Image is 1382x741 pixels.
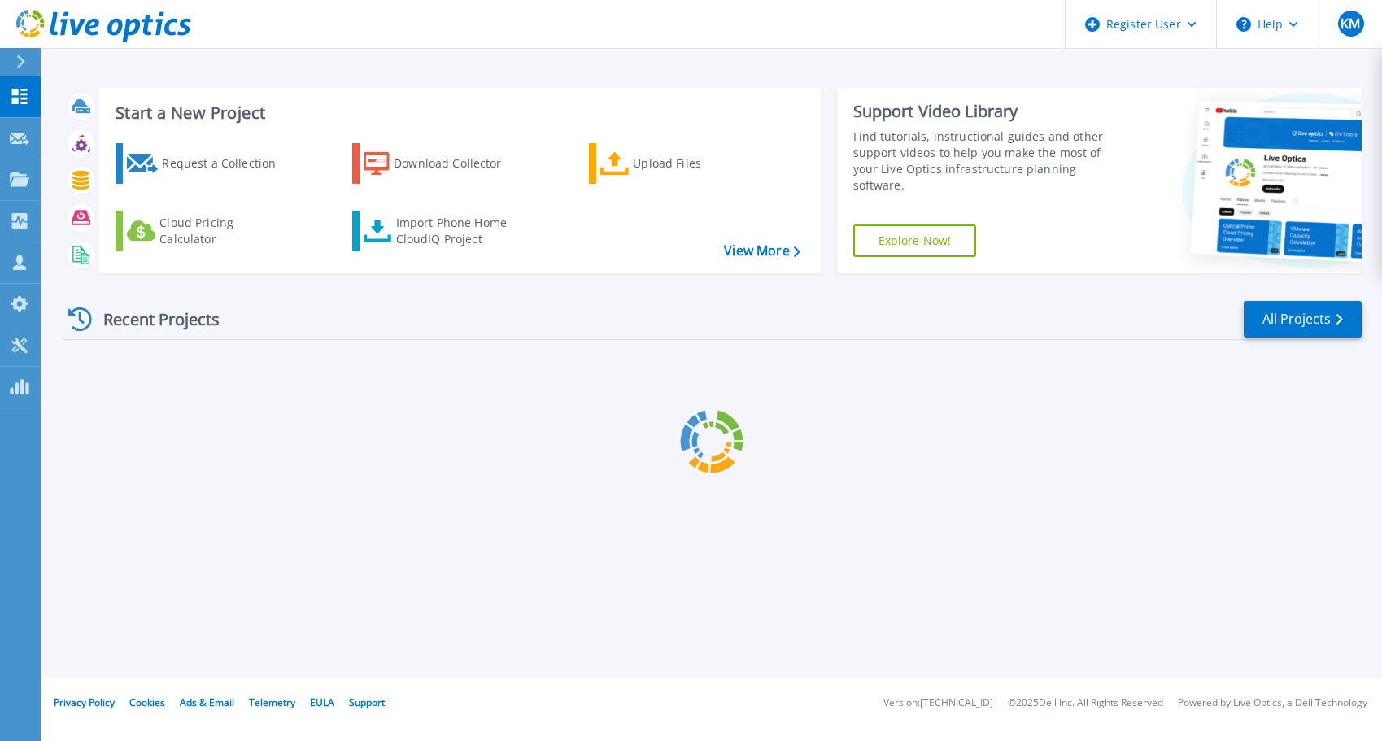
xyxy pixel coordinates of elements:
div: Download Collector [394,147,524,180]
div: Cloud Pricing Calculator [159,215,290,247]
a: Support [349,695,385,709]
a: All Projects [1244,301,1362,338]
a: Cookies [129,695,165,709]
a: Upload Files [589,143,770,184]
div: Support Video Library [853,101,1119,122]
a: Telemetry [249,695,295,709]
a: Download Collector [352,143,534,184]
div: Recent Projects [63,299,242,339]
li: Version: [TECHNICAL_ID] [883,698,993,708]
a: Privacy Policy [54,695,115,709]
a: EULA [310,695,334,709]
li: © 2025 Dell Inc. All Rights Reserved [1008,698,1163,708]
a: Explore Now! [853,224,977,257]
a: Ads & Email [180,695,234,709]
h3: Start a New Project [116,104,800,122]
a: View More [724,243,800,259]
div: Find tutorials, instructional guides and other support videos to help you make the most of your L... [853,129,1119,194]
div: Upload Files [633,147,763,180]
div: Request a Collection [162,147,292,180]
a: Request a Collection [116,143,297,184]
span: KM [1341,17,1360,30]
div: Import Phone Home CloudIQ Project [396,215,523,247]
li: Powered by Live Optics, a Dell Technology [1178,698,1367,708]
a: Cloud Pricing Calculator [116,211,297,251]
